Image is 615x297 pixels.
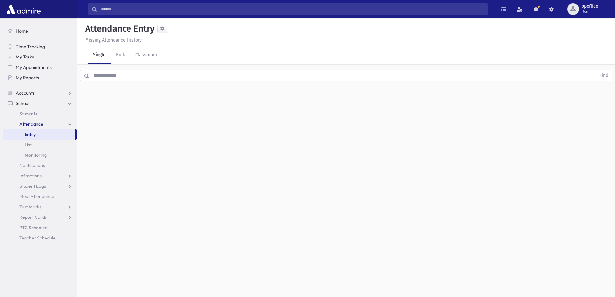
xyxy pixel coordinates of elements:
a: Missing Attendance History [83,37,142,43]
span: Student Logs [19,183,46,189]
h5: Attendance Entry [83,23,155,34]
span: Test Marks [19,204,41,210]
span: Home [16,28,28,34]
a: Notifications [3,160,77,171]
span: PTC Schedule [19,225,47,230]
a: Students [3,109,77,119]
a: Accounts [3,88,77,98]
a: Report Cards [3,212,77,222]
a: Entry [3,129,75,140]
img: AdmirePro [5,3,42,16]
span: Teacher Schedule [19,235,56,241]
a: List [3,140,77,150]
a: Monitoring [3,150,77,160]
a: My Tasks [3,52,77,62]
button: Find [596,70,612,81]
a: Time Tracking [3,41,77,52]
span: My Appointments [16,64,52,70]
span: Monitoring [25,152,47,158]
span: Students [19,111,37,117]
a: Meal Attendance [3,191,77,202]
input: Search [97,3,488,15]
span: School [16,101,29,106]
span: bpoffice [581,4,598,9]
a: Infractions [3,171,77,181]
span: My Reports [16,75,39,80]
a: Single [88,46,111,64]
span: Report Cards [19,214,47,220]
a: Bulk [111,46,130,64]
span: User [581,9,598,14]
span: Time Tracking [16,44,45,49]
span: Entry [25,132,36,137]
a: School [3,98,77,109]
span: Attendance [19,121,43,127]
a: My Appointments [3,62,77,72]
span: Infractions [19,173,42,179]
a: Attendance [3,119,77,129]
u: Missing Attendance History [85,37,142,43]
a: Classroom [130,46,162,64]
span: Notifications [19,163,45,168]
span: Accounts [16,90,35,96]
span: List [25,142,32,148]
a: My Reports [3,72,77,83]
a: PTC Schedule [3,222,77,233]
a: Teacher Schedule [3,233,77,243]
span: Meal Attendance [19,194,54,199]
a: Student Logs [3,181,77,191]
a: Test Marks [3,202,77,212]
span: My Tasks [16,54,34,60]
a: Home [3,26,77,36]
